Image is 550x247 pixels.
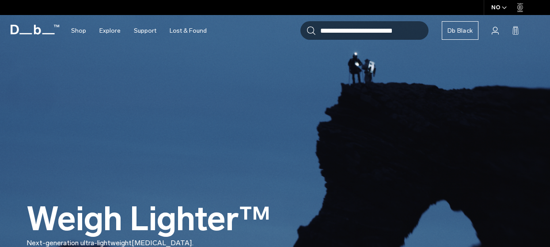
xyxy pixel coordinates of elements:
[64,15,213,46] nav: Main Navigation
[99,15,121,46] a: Explore
[170,15,207,46] a: Lost & Found
[27,239,132,247] span: Next-generation ultra-lightweight
[442,21,478,40] a: Db Black
[71,15,86,46] a: Shop
[27,201,271,238] h1: Weigh Lighter™
[134,15,156,46] a: Support
[132,239,193,247] span: [MEDICAL_DATA].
